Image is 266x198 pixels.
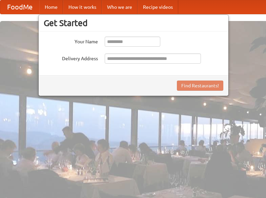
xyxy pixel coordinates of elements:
[177,81,223,91] button: Find Restaurants!
[39,0,63,14] a: Home
[44,37,98,45] label: Your Name
[63,0,102,14] a: How it works
[102,0,138,14] a: Who we are
[138,0,178,14] a: Recipe videos
[0,0,39,14] a: FoodMe
[44,53,98,62] label: Delivery Address
[44,18,223,28] h3: Get Started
